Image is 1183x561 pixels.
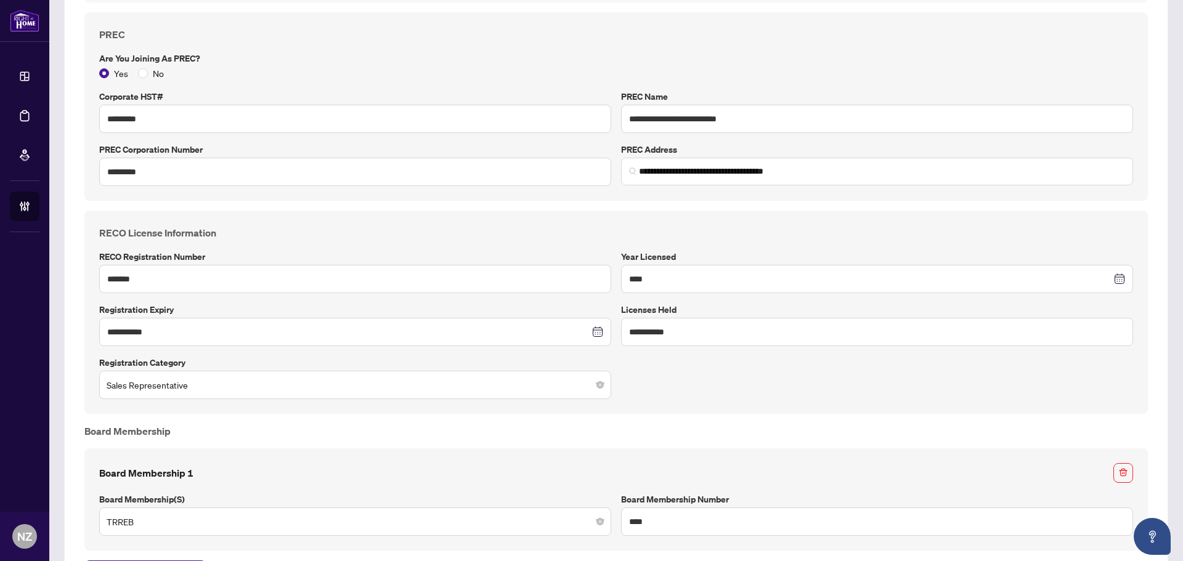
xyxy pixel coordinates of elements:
span: close-circle [596,518,604,525]
label: Are you joining as PREC? [99,52,1133,65]
label: PREC Name [621,90,1133,103]
label: RECO Registration Number [99,250,611,264]
span: NZ [17,528,32,545]
h4: RECO License Information [99,225,1133,240]
span: Sales Representative [107,373,604,397]
h4: Board Membership [84,424,1148,438]
label: Corporate HST# [99,90,611,103]
label: PREC Address [621,143,1133,156]
label: Licenses Held [621,303,1133,317]
h4: Board Membership 1 [99,466,193,480]
label: PREC Corporation Number [99,143,611,156]
label: Registration Expiry [99,303,611,317]
label: Board Membership Number [621,493,1133,506]
label: Board Membership(s) [99,493,611,506]
span: close-circle [596,381,604,389]
button: Open asap [1134,518,1171,555]
label: Year Licensed [621,250,1133,264]
span: TRREB [107,510,604,533]
label: Registration Category [99,356,611,369]
img: search_icon [629,167,636,175]
h4: PREC [99,27,1133,42]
